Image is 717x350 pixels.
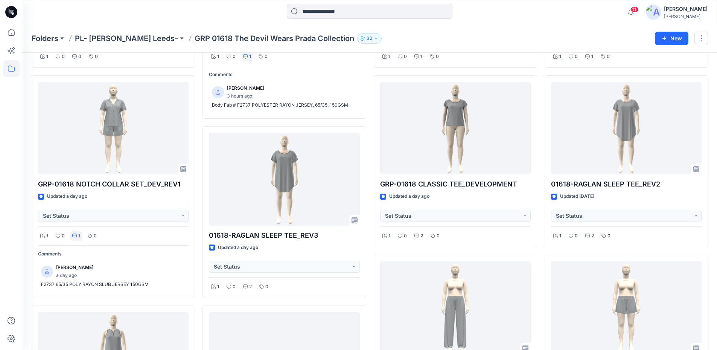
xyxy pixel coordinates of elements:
[216,90,220,95] svg: avatar
[32,33,58,44] a: Folders
[437,232,440,240] p: 0
[630,6,639,12] span: 11
[575,232,578,240] p: 0
[551,179,702,190] p: 01618-RAGLAN SLEEP TEE_REV2
[646,5,661,20] img: avatar
[218,244,258,252] p: Updated a day ago
[38,82,189,175] a: GRP-01618 NOTCH COLLAR SET_DEV_REV1
[560,193,594,200] p: Updated [DATE]
[38,250,189,258] p: Comments
[47,193,87,200] p: Updated a day ago
[56,264,93,272] p: [PERSON_NAME]
[195,33,354,44] p: GRP 01618 The Devil Wears Prada Collection
[664,5,708,14] div: [PERSON_NAME]
[380,82,531,175] a: GRP-01618 CLASSIC TEE_DEVELOPMENT
[559,53,561,61] p: 1
[591,232,594,240] p: 2
[38,179,189,190] p: GRP-01618 NOTCH COLLAR SET_DEV_REV1
[233,283,236,291] p: 0
[78,232,80,240] p: 1
[551,82,702,175] a: 01618-RAGLAN SLEEP TEE_REV2
[607,232,610,240] p: 0
[388,232,390,240] p: 1
[41,281,186,289] p: F2737 65/35 POLY RAYON SLUB JERSEY 150GSM
[575,53,578,61] p: 0
[420,232,423,240] p: 2
[209,71,359,79] p: Comments
[436,53,439,61] p: 0
[655,32,688,45] button: New
[233,53,236,61] p: 0
[404,232,407,240] p: 0
[46,232,48,240] p: 1
[249,283,252,291] p: 2
[95,53,98,61] p: 0
[265,283,268,291] p: 0
[404,53,407,61] p: 0
[367,34,372,43] p: 32
[56,272,93,280] p: a day ago
[209,133,359,226] a: 01618-RAGLAN SLEEP TEE_REV3
[591,53,593,61] p: 1
[212,101,356,109] p: Body Fab # F2737 POLYESTER RAYON JERSEY, 65/35, 150GSM
[209,230,359,241] p: 01618-RAGLAN SLEEP TEE_REV3
[62,53,65,61] p: 0
[389,193,429,200] p: Updated a day ago
[217,53,219,61] p: 1
[559,232,561,240] p: 1
[607,53,610,61] p: 0
[664,14,708,19] div: [PERSON_NAME]
[227,84,264,92] p: [PERSON_NAME]
[227,92,264,100] p: 3 hours ago
[46,53,48,61] p: 1
[380,179,531,190] p: GRP-01618 CLASSIC TEE_DEVELOPMENT
[265,53,268,61] p: 0
[62,232,65,240] p: 0
[78,53,81,61] p: 0
[249,53,251,61] p: 1
[357,33,382,44] button: 32
[75,33,178,44] a: PL- [PERSON_NAME] Leeds-
[38,261,189,292] a: [PERSON_NAME]a day agoF2737 65/35 POLY RAYON SLUB JERSEY 150GSM
[420,53,422,61] p: 1
[217,283,219,291] p: 1
[388,53,390,61] p: 1
[45,269,49,274] svg: avatar
[94,232,97,240] p: 0
[209,81,359,112] a: [PERSON_NAME]3 hours agoBody Fab # F2737 POLYESTER RAYON JERSEY, 65/35, 150GSM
